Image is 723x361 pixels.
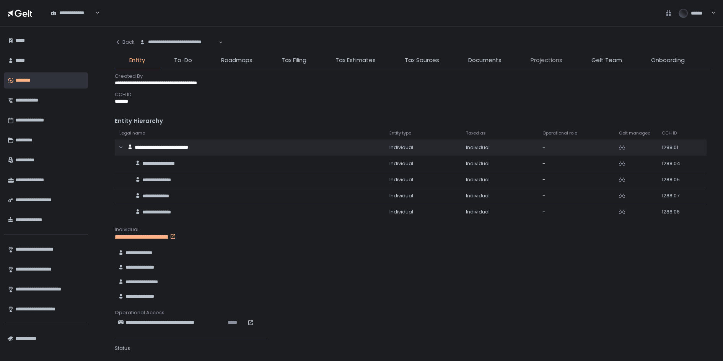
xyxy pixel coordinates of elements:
[119,130,145,136] span: Legal name
[466,208,533,215] div: Individual
[389,130,411,136] span: Entity type
[542,176,610,183] div: -
[662,144,688,151] div: 1288.01
[115,73,712,80] div: Created By
[221,56,252,65] span: Roadmaps
[619,130,651,136] span: Gelt managed
[115,309,712,316] div: Operational Access
[135,34,223,50] div: Search for option
[389,192,457,199] div: Individual
[651,56,685,65] span: Onboarding
[466,192,533,199] div: Individual
[129,56,145,65] span: Entity
[662,176,688,183] div: 1288.05
[282,56,306,65] span: Tax Filing
[466,160,533,167] div: Individual
[542,192,610,199] div: -
[662,130,677,136] span: CCH ID
[140,46,218,53] input: Search for option
[466,144,533,151] div: Individual
[389,160,457,167] div: Individual
[51,16,95,24] input: Search for option
[115,117,712,126] div: Entity Hierarchy
[591,56,622,65] span: Gelt Team
[115,91,712,98] div: CCH ID
[46,5,99,21] div: Search for option
[662,208,688,215] div: 1288.06
[466,176,533,183] div: Individual
[405,56,439,65] span: Tax Sources
[389,208,457,215] div: Individual
[542,130,577,136] span: Operational role
[115,226,712,233] div: Individual
[389,176,457,183] div: Individual
[115,345,130,352] span: Status
[115,34,135,50] button: Back
[542,160,610,167] div: -
[662,160,688,167] div: 1288.04
[466,130,486,136] span: Taxed as
[335,56,376,65] span: Tax Estimates
[542,208,610,215] div: -
[468,56,502,65] span: Documents
[662,192,688,199] div: 1288.07
[174,56,192,65] span: To-Do
[542,144,610,151] div: -
[531,56,562,65] span: Projections
[115,39,135,46] div: Back
[389,144,457,151] div: Individual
